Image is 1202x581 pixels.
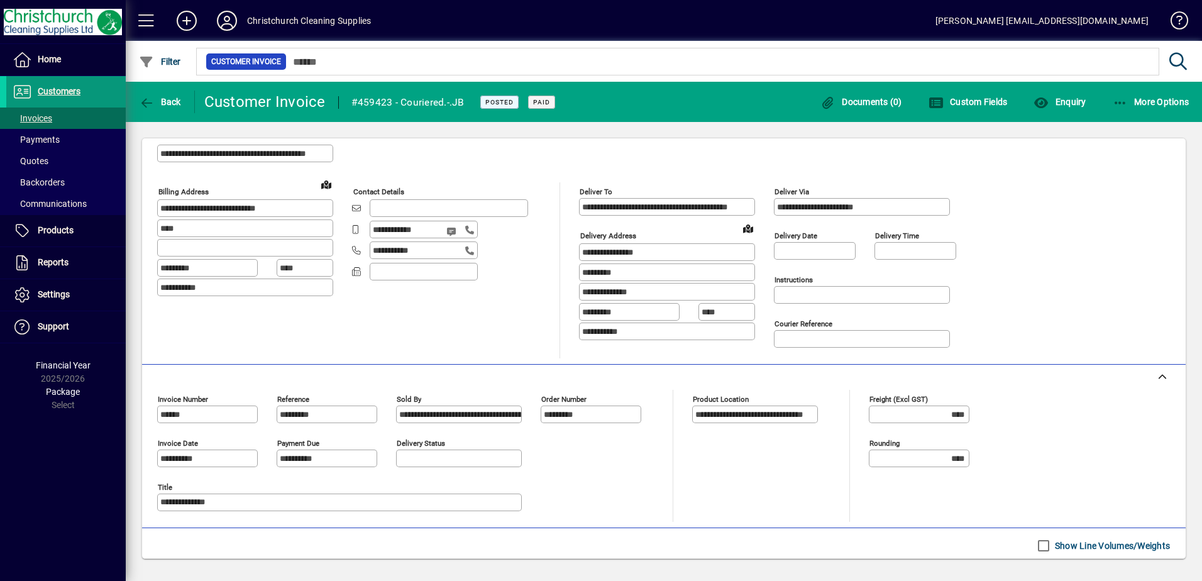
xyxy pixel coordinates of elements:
[935,11,1149,31] div: [PERSON_NAME] [EMAIL_ADDRESS][DOMAIN_NAME]
[485,98,514,106] span: Posted
[1034,97,1086,107] span: Enquiry
[1113,97,1189,107] span: More Options
[817,91,905,113] button: Documents (0)
[13,177,65,187] span: Backorders
[46,387,80,397] span: Package
[925,91,1011,113] button: Custom Fields
[247,11,371,31] div: Christchurch Cleaning Supplies
[929,97,1008,107] span: Custom Fields
[158,483,172,492] mat-label: Title
[438,216,468,246] button: Send SMS
[1161,3,1186,43] a: Knowledge Base
[775,275,813,284] mat-label: Instructions
[277,395,309,404] mat-label: Reference
[6,193,126,214] a: Communications
[38,289,70,299] span: Settings
[316,174,336,194] a: View on map
[13,156,48,166] span: Quotes
[38,321,69,331] span: Support
[693,395,749,404] mat-label: Product location
[1052,539,1170,552] label: Show Line Volumes/Weights
[38,257,69,267] span: Reports
[38,225,74,235] span: Products
[738,218,758,238] a: View on map
[167,9,207,32] button: Add
[775,319,832,328] mat-label: Courier Reference
[38,54,61,64] span: Home
[139,97,181,107] span: Back
[6,215,126,246] a: Products
[6,108,126,129] a: Invoices
[875,231,919,240] mat-label: Delivery time
[869,439,900,448] mat-label: Rounding
[211,55,281,68] span: Customer Invoice
[533,98,550,106] span: Paid
[13,135,60,145] span: Payments
[1030,91,1089,113] button: Enquiry
[6,44,126,75] a: Home
[139,57,181,67] span: Filter
[580,187,612,196] mat-label: Deliver To
[136,50,184,73] button: Filter
[541,395,587,404] mat-label: Order number
[351,92,465,113] div: #459423 - Couriered.-.JB
[277,439,319,448] mat-label: Payment due
[204,92,326,112] div: Customer Invoice
[775,231,817,240] mat-label: Delivery date
[6,150,126,172] a: Quotes
[36,360,91,370] span: Financial Year
[1110,91,1193,113] button: More Options
[6,247,126,279] a: Reports
[397,395,421,404] mat-label: Sold by
[126,91,195,113] app-page-header-button: Back
[136,91,184,113] button: Back
[158,395,208,404] mat-label: Invoice number
[775,187,809,196] mat-label: Deliver via
[158,439,198,448] mat-label: Invoice date
[6,129,126,150] a: Payments
[6,279,126,311] a: Settings
[869,395,928,404] mat-label: Freight (excl GST)
[38,86,80,96] span: Customers
[13,113,52,123] span: Invoices
[6,172,126,193] a: Backorders
[397,439,445,448] mat-label: Delivery status
[13,199,87,209] span: Communications
[207,9,247,32] button: Profile
[820,97,902,107] span: Documents (0)
[6,311,126,343] a: Support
